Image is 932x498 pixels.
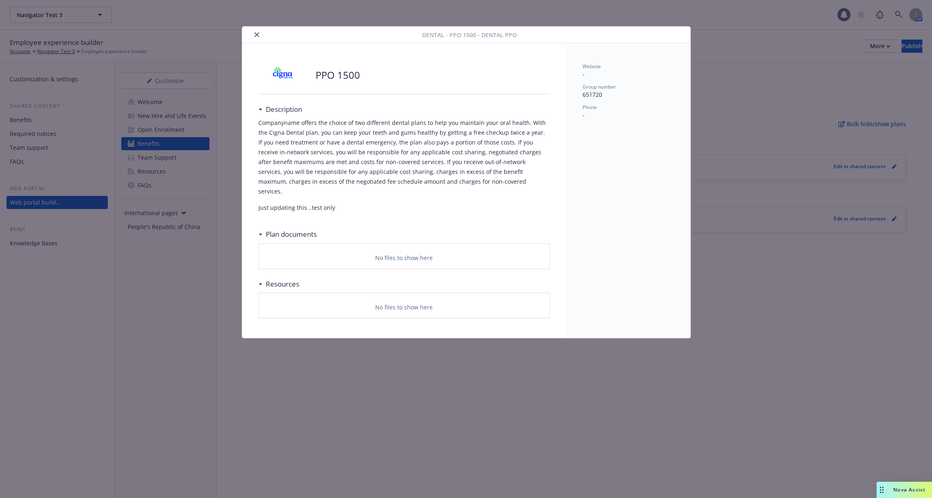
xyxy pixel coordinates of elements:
img: CIGNA [258,63,307,87]
p: No files to show here [375,253,433,262]
div: Plan documents [258,229,317,240]
button: Nova Assist [876,482,932,498]
button: close [252,30,262,40]
p: No files to show here [375,303,433,311]
p: Companyname offers the choice of two different dental plans to help you maintain your oral health... [258,118,550,196]
div: Drag to move [876,482,887,498]
div: Description [258,104,302,115]
span: Dental - PPO 1500 - Dental PPO [422,31,517,39]
span: Phone [583,104,597,111]
h3: Plan documents [266,229,317,240]
span: Group number [583,83,616,90]
p: 651720 [583,90,674,99]
h3: Resources [266,279,299,289]
p: Just updating this ..test only [258,203,550,213]
div: Resources [258,279,299,289]
p: - [583,70,674,78]
p: PPO 1500 [316,68,360,82]
h3: Description [266,104,302,115]
span: Nova Assist [893,486,925,493]
span: Website [583,63,601,70]
p: - [583,111,674,119]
